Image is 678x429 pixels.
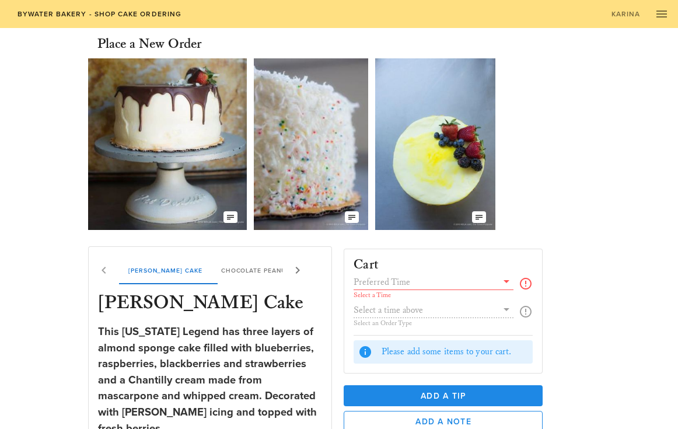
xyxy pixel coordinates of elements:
span: Karina [611,10,641,18]
span: Add a Note [354,417,533,427]
span: Bywater Bakery - Shop Cake Ordering [16,10,181,18]
button: Add a Tip [344,385,543,406]
input: Preferred Time [354,274,497,290]
a: Karina [604,6,648,22]
h3: Cart [354,259,379,272]
div: Please add some items to your cart. [382,346,528,358]
div: [PERSON_NAME] Cake [119,256,212,284]
span: Add a Tip [353,391,533,401]
div: Select a Time [354,292,513,299]
img: qzl0ivbhpoir5jt3lnxe.jpg [254,58,368,230]
h3: [PERSON_NAME] Cake [96,291,324,317]
a: Bywater Bakery - Shop Cake Ordering [9,6,188,22]
div: Chocolate Peanut Butter Cup Cake [212,256,363,284]
h3: Place a New Order [97,35,201,54]
img: vfgkldhn9pjhkwzhnerr.webp [375,58,495,230]
img: adomffm5ftbblbfbeqkk.jpg [88,58,247,230]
